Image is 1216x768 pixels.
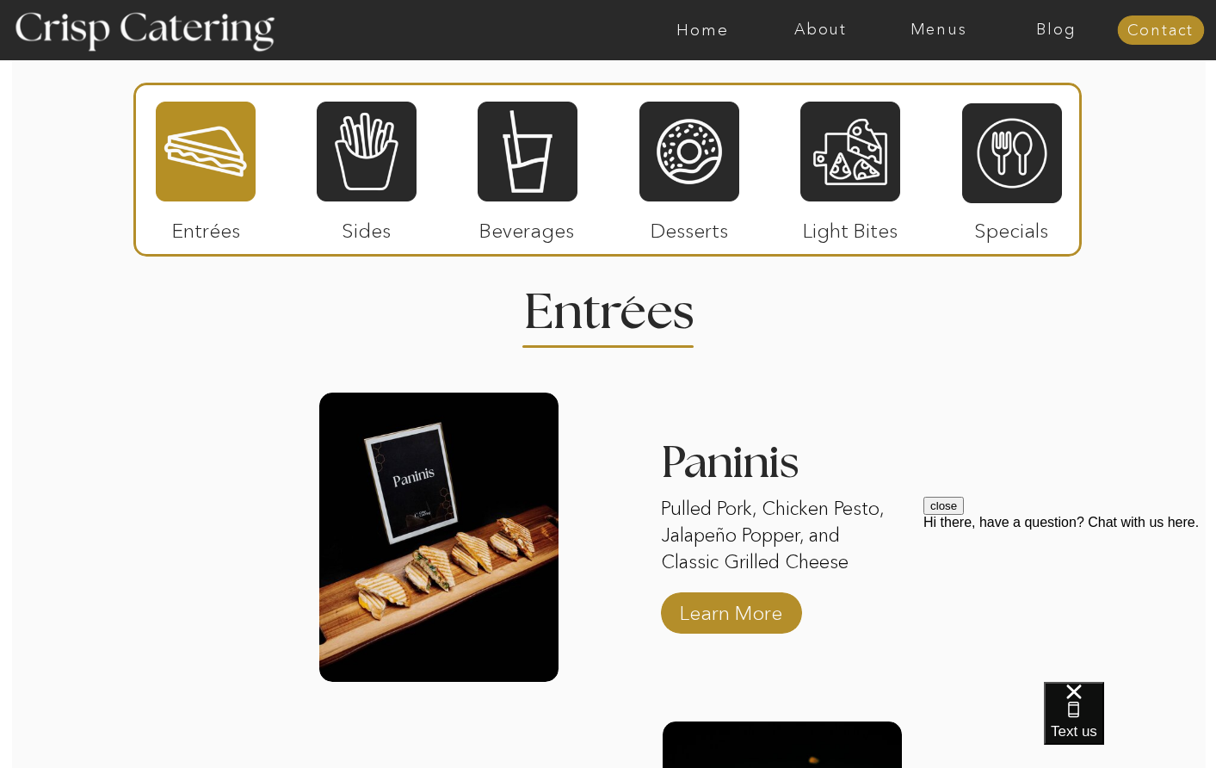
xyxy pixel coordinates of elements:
a: Home [644,22,762,39]
p: Entrées [149,201,263,251]
a: Learn More [674,584,788,634]
h3: Paninis [661,441,900,496]
iframe: podium webchat widget bubble [1044,682,1216,768]
a: Blog [997,22,1115,39]
p: Desserts [633,201,747,251]
p: Pulled Pork, Chicken Pesto, Jalapeño Popper, and Classic Grilled Cheese [661,496,900,579]
p: Sides [309,201,423,251]
a: About [762,22,880,39]
a: Menus [880,22,997,39]
p: Beverages [470,201,584,251]
iframe: podium webchat widget prompt [923,497,1216,703]
a: Contact [1117,22,1204,40]
p: Light Bites [793,201,908,251]
h2: Entrees [524,288,693,322]
p: Specials [954,201,1069,251]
